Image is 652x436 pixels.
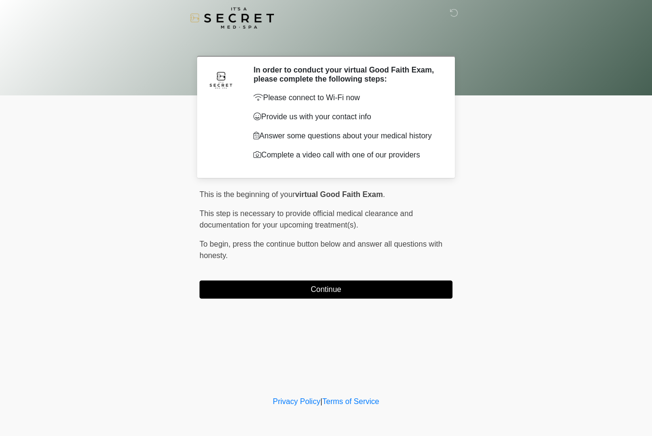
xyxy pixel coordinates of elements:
[273,397,321,405] a: Privacy Policy
[200,240,442,260] span: press the continue button below and answer all questions with honesty.
[190,7,274,29] img: It's A Secret Med Spa Logo
[253,92,438,104] p: Please connect to Wi-Fi now
[200,209,413,229] span: This step is necessary to provide official medical clearance and documentation for your upcoming ...
[320,397,322,405] a: |
[253,111,438,123] p: Provide us with your contact info
[192,34,460,52] h1: ‎ ‎
[253,130,438,142] p: Answer some questions about your medical history
[200,240,232,248] span: To begin,
[295,190,383,198] strong: virtual Good Faith Exam
[253,149,438,161] p: Complete a video call with one of our providers
[383,190,385,198] span: .
[200,280,452,299] button: Continue
[253,65,438,83] h2: In order to conduct your virtual Good Faith Exam, please complete the following steps:
[207,65,235,94] img: Agent Avatar
[200,190,295,198] span: This is the beginning of your
[322,397,379,405] a: Terms of Service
